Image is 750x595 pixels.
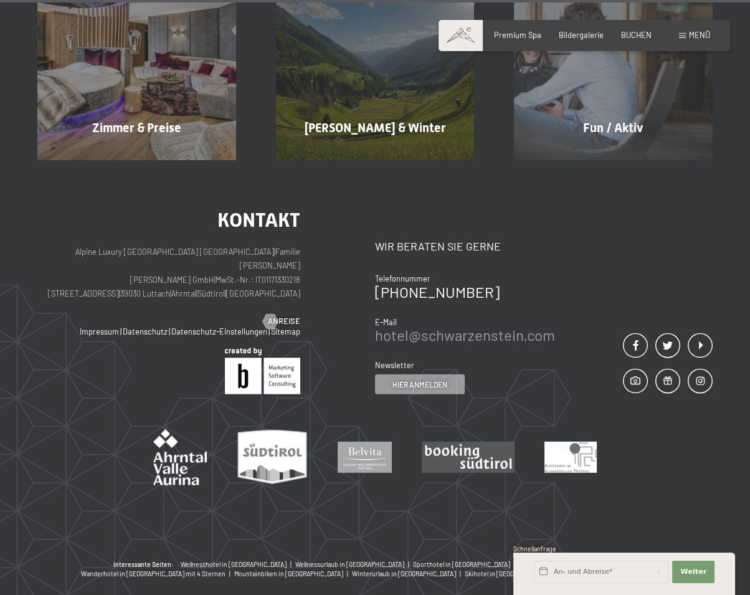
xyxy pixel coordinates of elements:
[169,326,170,336] span: |
[583,120,643,135] span: Fun / Aktiv
[375,360,414,370] span: Newsletter
[375,283,500,301] a: [PHONE_NUMBER]
[171,326,267,336] a: Datenschutz-Einstellungen
[295,560,413,569] a: Wellnessurlaub in [GEOGRAPHIC_DATA] |
[457,570,465,578] span: |
[217,208,300,232] span: Kontakt
[375,239,501,253] span: Wir beraten Sie gerne
[559,30,604,40] a: Bildergalerie
[680,567,706,577] span: Weiter
[295,561,404,568] span: Wellnessurlaub in [GEOGRAPHIC_DATA]
[119,288,120,298] span: |
[181,560,295,569] a: Wellnesshotel in [GEOGRAPHIC_DATA] |
[234,569,352,579] a: Mountainbiken in [GEOGRAPHIC_DATA] |
[225,288,226,298] span: |
[494,30,541,40] a: Premium Spa
[513,545,556,553] span: Schnellanfrage
[268,316,300,327] span: Anreise
[689,30,710,40] span: Menü
[413,561,510,568] span: Sporthotel in [GEOGRAPHIC_DATA]
[392,379,447,390] span: Hier anmelden
[181,561,287,568] span: Wellnesshotel in [GEOGRAPHIC_DATA]
[113,560,174,569] b: Interessante Seiten:
[352,570,456,578] span: Winterurlaub in [GEOGRAPHIC_DATA]
[81,569,234,579] a: Wanderhotel in [GEOGRAPHIC_DATA] mit 4 Sternen |
[406,561,413,568] span: |
[672,561,714,583] button: Weiter
[170,288,171,298] span: |
[413,560,519,569] a: Sporthotel in [GEOGRAPHIC_DATA] |
[80,326,119,336] a: Impressum
[465,569,563,579] a: Skihotel in [GEOGRAPHIC_DATA] |
[305,120,446,135] span: [PERSON_NAME] & Winter
[511,561,519,568] span: |
[375,317,397,327] span: E-Mail
[225,348,300,394] img: Brandnamic GmbH | Leading Hospitality Solutions
[352,569,465,579] a: Winterurlaub in [GEOGRAPHIC_DATA] |
[234,570,343,578] span: Mountainbiken in [GEOGRAPHIC_DATA]
[92,120,181,135] span: Zimmer & Preise
[465,570,554,578] span: Skihotel in [GEOGRAPHIC_DATA]
[214,275,216,285] span: |
[196,288,197,298] span: |
[37,245,300,301] p: Alpine Luxury [GEOGRAPHIC_DATA] [GEOGRAPHIC_DATA] Familie [PERSON_NAME] [PERSON_NAME] GmbH MwSt.-...
[81,570,225,578] span: Wanderhotel in [GEOGRAPHIC_DATA] mit 4 Sternen
[288,561,295,568] span: |
[227,570,234,578] span: |
[120,326,121,336] span: |
[621,30,652,40] a: BUCHEN
[344,570,352,578] span: |
[274,247,275,257] span: |
[375,274,430,283] span: Telefonnummer
[123,326,168,336] a: Datenschutz
[375,326,555,344] a: hotel@schwarzenstein.com
[263,316,300,327] a: Anreise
